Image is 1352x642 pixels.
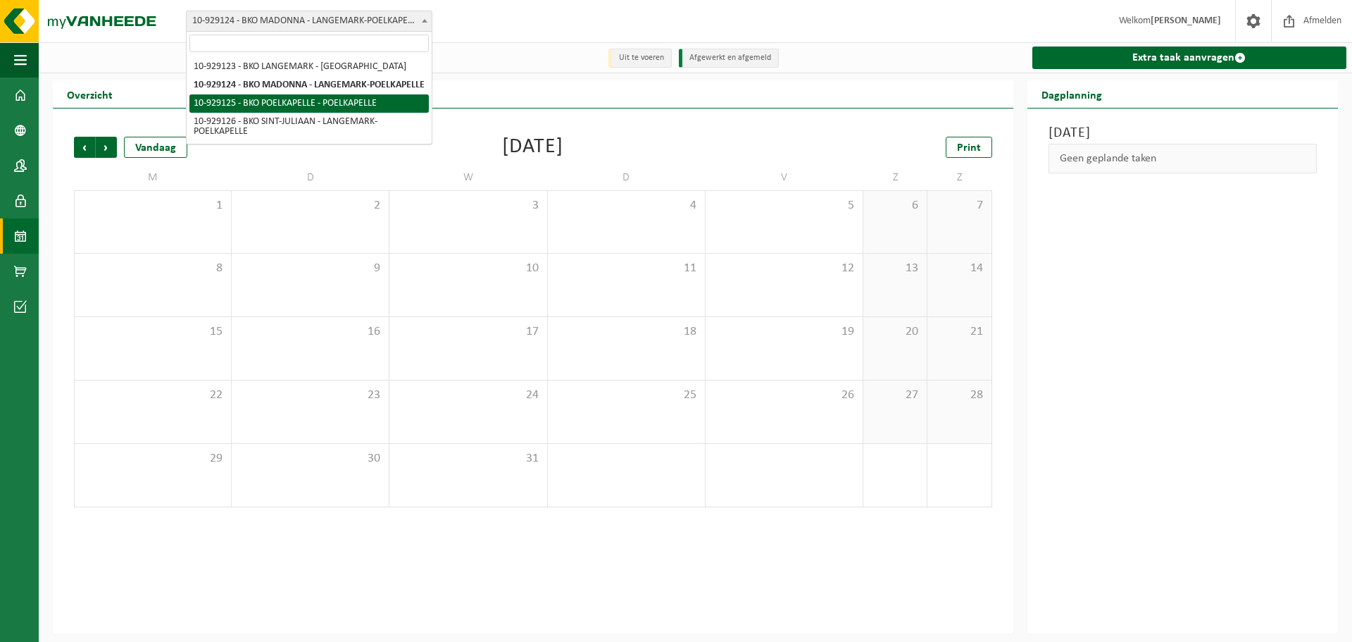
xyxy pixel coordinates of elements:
[555,261,698,276] span: 11
[189,94,429,113] li: 10-929125 - BKO POELKAPELLE - POELKAPELLE
[74,137,95,158] span: Vorige
[189,76,429,94] li: 10-929124 - BKO MADONNA - LANGEMARK-POELKAPELLE
[934,261,984,276] span: 14
[239,451,382,467] span: 30
[53,80,127,108] h2: Overzicht
[124,137,187,158] div: Vandaag
[934,324,984,340] span: 21
[946,137,992,158] a: Print
[1032,47,1346,69] a: Extra taak aanvragen
[713,198,856,214] span: 5
[934,388,984,403] span: 28
[189,113,429,141] li: 10-929126 - BKO SINT-JULIAAN - LANGEMARK-POELKAPELLE
[389,165,547,190] td: W
[502,137,563,158] div: [DATE]
[713,261,856,276] span: 12
[870,324,920,340] span: 20
[1027,80,1116,108] h2: Dagplanning
[608,49,672,68] li: Uit te voeren
[82,388,224,403] span: 22
[396,324,539,340] span: 17
[934,198,984,214] span: 7
[186,11,432,32] span: 10-929124 - BKO MADONNA - LANGEMARK-POELKAPELLE
[239,388,382,403] span: 23
[74,165,232,190] td: M
[555,388,698,403] span: 25
[239,261,382,276] span: 9
[1151,16,1221,26] strong: [PERSON_NAME]
[82,198,224,214] span: 1
[232,165,389,190] td: D
[189,58,429,76] li: 10-929123 - BKO LANGEMARK - [GEOGRAPHIC_DATA]
[82,324,224,340] span: 15
[396,198,539,214] span: 3
[1049,123,1317,144] h3: [DATE]
[96,137,117,158] span: Volgende
[82,451,224,467] span: 29
[957,142,981,154] span: Print
[1049,144,1317,173] div: Geen geplande taken
[396,261,539,276] span: 10
[555,198,698,214] span: 4
[396,388,539,403] span: 24
[870,388,920,403] span: 27
[679,49,779,68] li: Afgewerkt en afgemeld
[870,261,920,276] span: 13
[555,324,698,340] span: 18
[706,165,863,190] td: V
[187,11,432,31] span: 10-929124 - BKO MADONNA - LANGEMARK-POELKAPELLE
[239,198,382,214] span: 2
[713,324,856,340] span: 19
[548,165,706,190] td: D
[927,165,991,190] td: Z
[396,451,539,467] span: 31
[239,324,382,340] span: 16
[870,198,920,214] span: 6
[863,165,927,190] td: Z
[82,261,224,276] span: 8
[713,388,856,403] span: 26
